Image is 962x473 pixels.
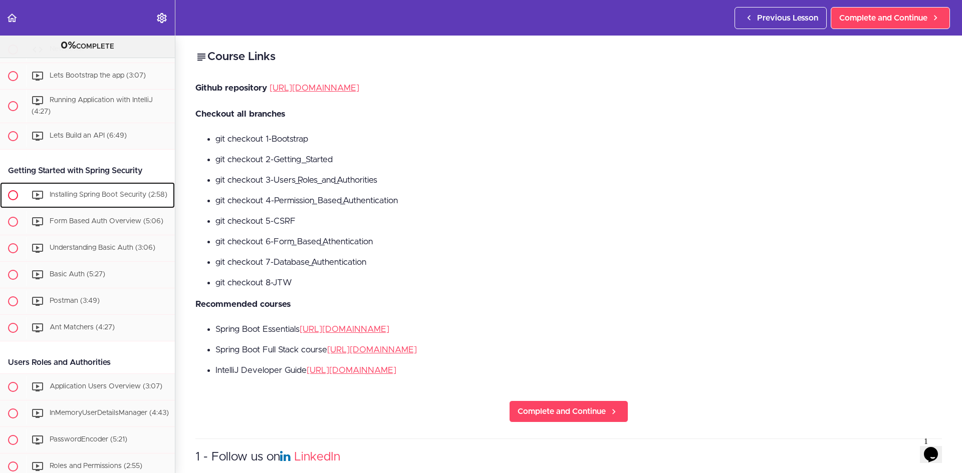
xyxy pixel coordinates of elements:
[195,49,942,66] h2: Course Links
[215,153,942,166] li: git checkout 2-Getting_Started
[50,324,115,331] span: Ant Matchers (4:27)
[50,462,142,469] span: Roles and Permissions (2:55)
[300,325,389,333] a: [URL][DOMAIN_NAME]
[215,343,942,356] li: Spring Boot Full Stack course
[270,84,359,92] a: [URL][DOMAIN_NAME]
[294,451,340,463] a: LinkedIn
[215,256,942,269] li: git checkout 7-Database_Authentication
[195,110,285,118] strong: Checkout all branches
[215,215,942,228] li: git checkout 5-CSRF
[735,7,827,29] a: Previous Lesson
[215,174,942,187] li: git checkout 3-Users_Roles_and_Authorities
[215,323,942,336] li: Spring Boot Essentials
[50,409,169,416] span: InMemoryUserDetailsManager (4:43)
[920,433,952,463] iframe: chat widget
[518,405,606,417] span: Complete and Continue
[195,300,291,308] strong: Recommended courses
[327,345,417,354] a: [URL][DOMAIN_NAME]
[50,132,127,139] span: Lets Build an API (6:49)
[215,364,942,377] li: IntelliJ Developer Guide
[215,133,942,146] li: git checkout 1-Bootstrap
[50,271,105,278] span: Basic Auth (5:27)
[831,7,950,29] a: Complete and Continue
[50,383,162,390] span: Application Users Overview (3:07)
[61,41,76,51] span: 0%
[50,191,167,198] span: Installing Spring Boot Security (2:58)
[195,449,942,465] h3: 1 - Follow us on
[50,297,100,304] span: Postman (3:49)
[13,40,162,53] div: COMPLETE
[32,97,153,115] span: Running Application with IntelliJ (4:27)
[195,84,267,92] strong: Github repository
[6,12,18,24] svg: Back to course curriculum
[757,12,818,24] span: Previous Lesson
[50,436,127,443] span: PasswordEncoder (5:21)
[50,218,163,225] span: Form Based Auth Overview (5:06)
[215,194,942,207] li: git checkout 4-Permission_Based_Authentication
[50,72,146,79] span: Lets Bootstrap the app (3:07)
[307,366,396,374] a: [URL][DOMAIN_NAME]
[156,12,168,24] svg: Settings Menu
[215,276,942,289] li: git checkout 8-JTW
[509,400,628,422] a: Complete and Continue
[50,244,155,251] span: Understanding Basic Auth (3:06)
[839,12,927,24] span: Complete and Continue
[215,235,942,248] li: git checkout 6-Form_Based_Athentication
